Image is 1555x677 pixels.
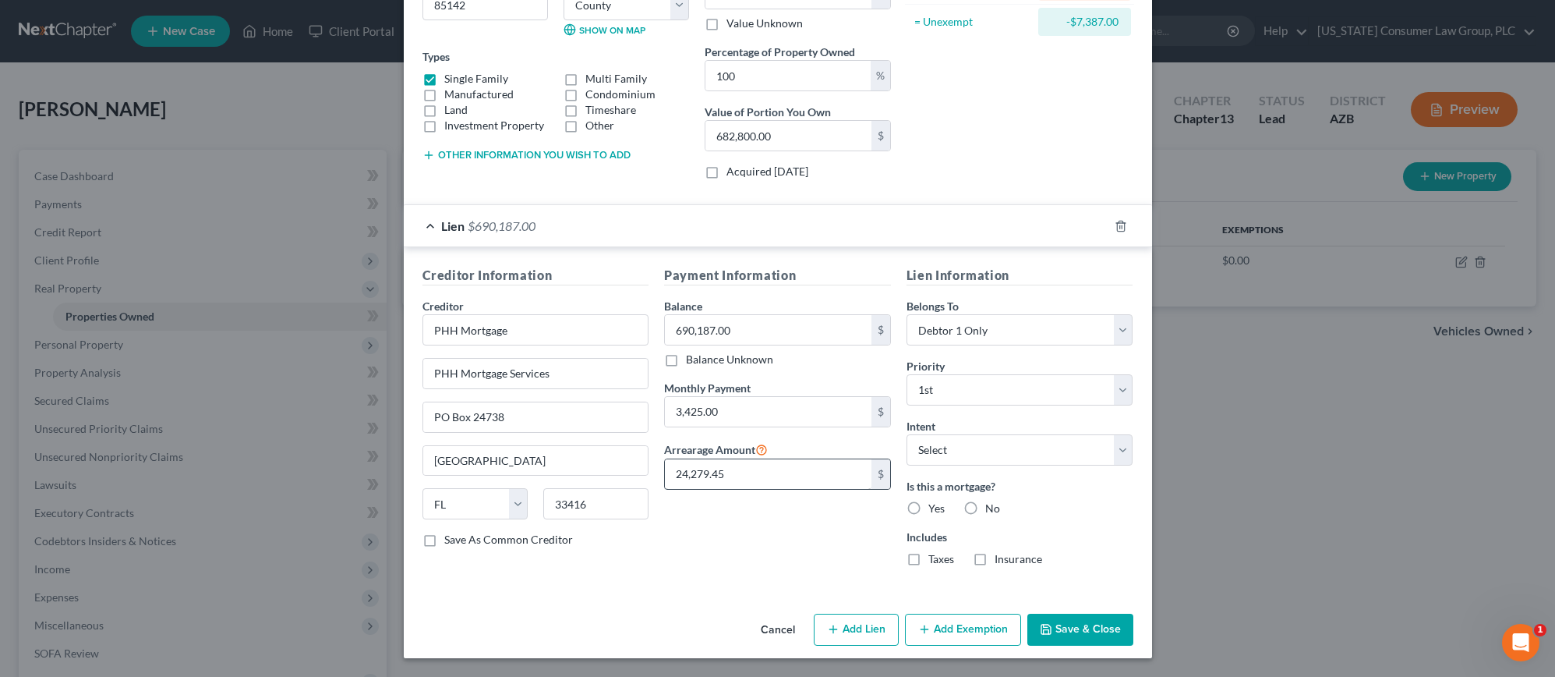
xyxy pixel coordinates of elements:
[995,551,1042,567] label: Insurance
[585,118,614,133] label: Other
[422,300,464,313] span: Creditor
[1027,614,1133,647] button: Save & Close
[664,380,751,396] label: Monthly Payment
[444,102,468,118] label: Land
[423,359,649,388] input: Enter address...
[906,266,1133,285] h5: Lien Information
[423,402,649,432] input: Apt, Suite, etc...
[906,529,1133,545] label: Includes
[906,360,945,373] span: Priority
[906,478,1133,494] label: Is this a mortgage?
[726,16,803,31] label: Value Unknown
[423,446,649,476] input: Enter city...
[1502,624,1539,661] iframe: Intercom live chat
[444,532,573,548] label: Save As Common Creditor
[906,418,935,434] label: Intent
[705,121,871,151] input: 0.00
[906,300,959,313] span: Belongs To
[705,104,831,120] label: Value of Portion You Own
[422,48,450,65] label: Types
[985,501,1000,516] label: No
[665,315,871,345] input: 0.00
[686,352,773,367] label: Balance Unknown
[905,614,1021,647] button: Add Exemption
[564,23,645,36] a: Show on Map
[422,314,649,346] input: Search creditor by name...
[705,44,855,60] label: Percentage of Property Owned
[871,315,890,345] div: $
[1534,624,1546,636] span: 1
[664,440,768,459] label: Arrearage Amount
[444,118,544,133] label: Investment Property
[664,266,891,285] h5: Payment Information
[871,459,890,489] div: $
[585,87,656,102] label: Condominium
[914,14,1032,30] div: = Unexempt
[585,102,636,118] label: Timeshare
[543,488,649,519] input: Enter zip...
[665,397,871,427] input: 0.00
[468,218,535,233] span: $690,187.00
[422,266,649,285] h5: Creditor Information
[726,164,808,179] label: Acquired [DATE]
[665,459,871,489] input: 0.00
[928,551,954,567] label: Taxes
[585,71,647,87] label: Multi Family
[664,298,702,314] label: Balance
[871,61,890,90] div: %
[814,614,899,647] button: Add Lien
[871,397,890,427] div: $
[871,121,890,151] div: $
[441,218,465,233] span: Lien
[444,87,514,102] label: Manufactured
[1051,14,1119,30] div: -$7,387.00
[748,615,808,647] button: Cancel
[928,501,945,516] label: Yes
[705,61,871,90] input: 0.00
[444,71,508,87] label: Single Family
[422,149,631,161] button: Other information you wish to add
